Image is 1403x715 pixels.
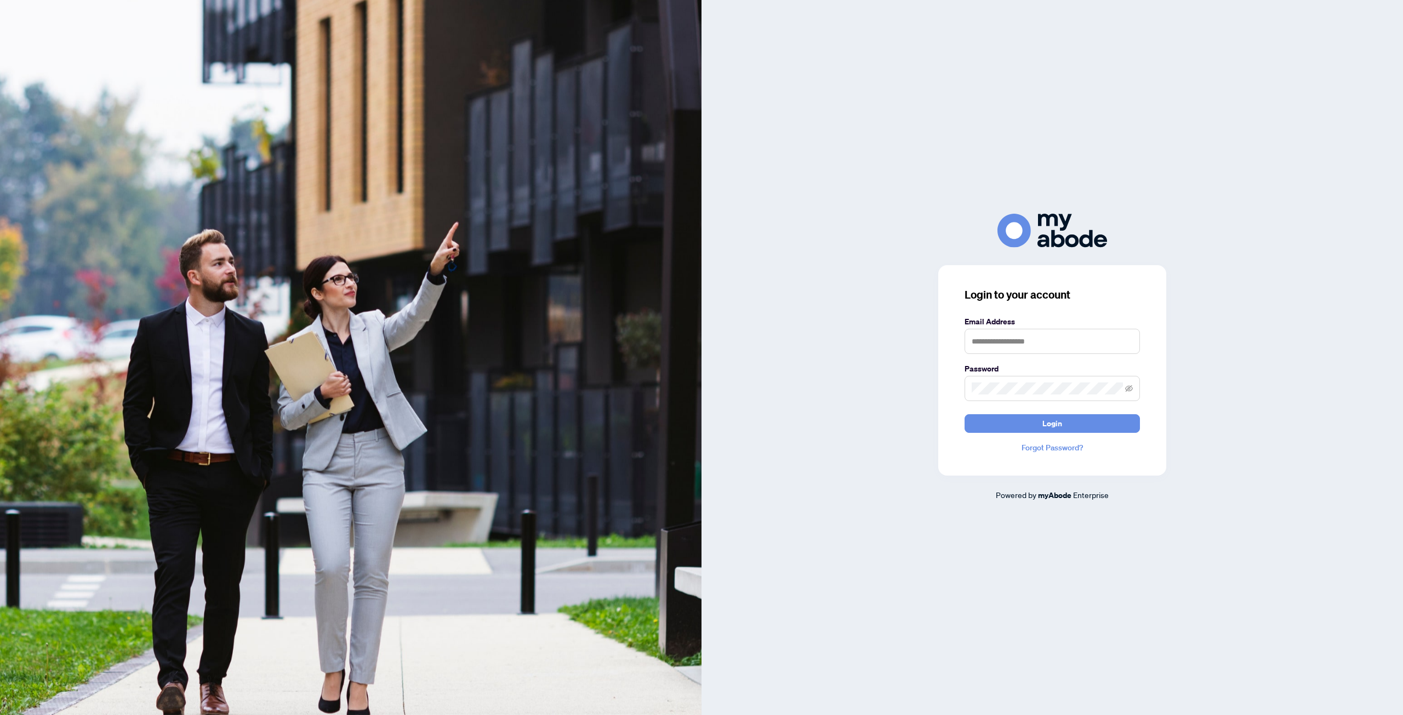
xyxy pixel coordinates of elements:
span: Login [1042,415,1062,432]
label: Password [965,363,1140,375]
h3: Login to your account [965,287,1140,302]
img: ma-logo [997,214,1107,247]
button: Login [965,414,1140,433]
span: Enterprise [1073,490,1109,500]
a: myAbode [1038,489,1071,501]
label: Email Address [965,316,1140,328]
span: eye-invisible [1125,385,1133,392]
span: Powered by [996,490,1036,500]
a: Forgot Password? [965,442,1140,454]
